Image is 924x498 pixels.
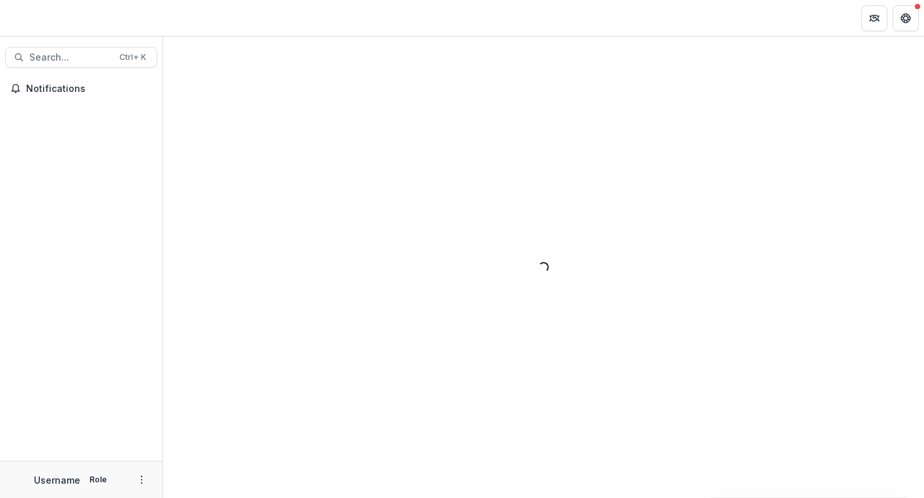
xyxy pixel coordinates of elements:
button: Notifications [5,78,157,99]
span: Search... [29,52,112,63]
button: Partners [861,5,887,31]
button: Get Help [893,5,919,31]
button: Search... [5,47,157,68]
p: Username [34,473,80,487]
button: More [134,472,149,488]
p: Role [85,474,111,486]
span: Notifications [26,83,152,95]
div: Ctrl + K [117,50,149,65]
